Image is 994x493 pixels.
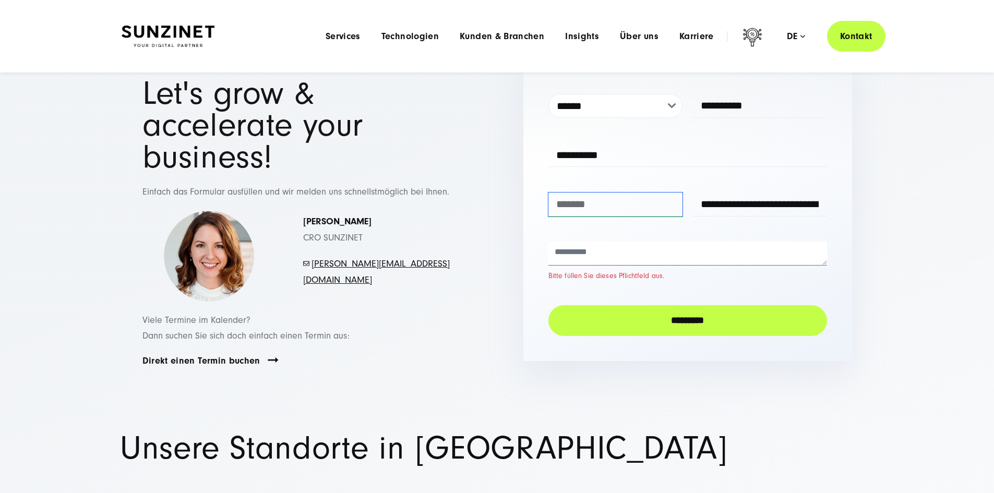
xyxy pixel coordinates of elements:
[120,432,874,464] h1: Unsere Standorte in [GEOGRAPHIC_DATA]
[142,315,350,342] span: Viele Termine im Kalender? Dann suchen Sie sich doch einfach einen Termin aus:
[827,21,885,52] a: Kontakt
[326,31,361,42] a: Services
[381,31,439,42] a: Technologien
[679,31,714,42] a: Karriere
[142,75,364,176] span: Let's grow & accelerate your business!
[163,211,255,302] img: Simona-kontakt-page-picture
[122,26,214,47] img: SUNZINET Full Service Digital Agentur
[142,186,449,197] span: Einfach das Formular ausfüllen und wir melden uns schnellstmöglich bei Ihnen.
[787,31,805,42] div: de
[303,216,372,227] strong: [PERSON_NAME]
[565,31,599,42] a: Insights
[309,258,312,269] span: -
[303,214,450,246] p: CRO SUNZINET
[548,271,827,282] label: Bitte füllen Sie dieses Pflichtfeld aus.
[620,31,658,42] a: Über uns
[303,258,450,285] a: [PERSON_NAME][EMAIL_ADDRESS][DOMAIN_NAME]
[460,31,544,42] a: Kunden & Branchen
[142,355,260,367] a: Direkt einen Termin buchen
